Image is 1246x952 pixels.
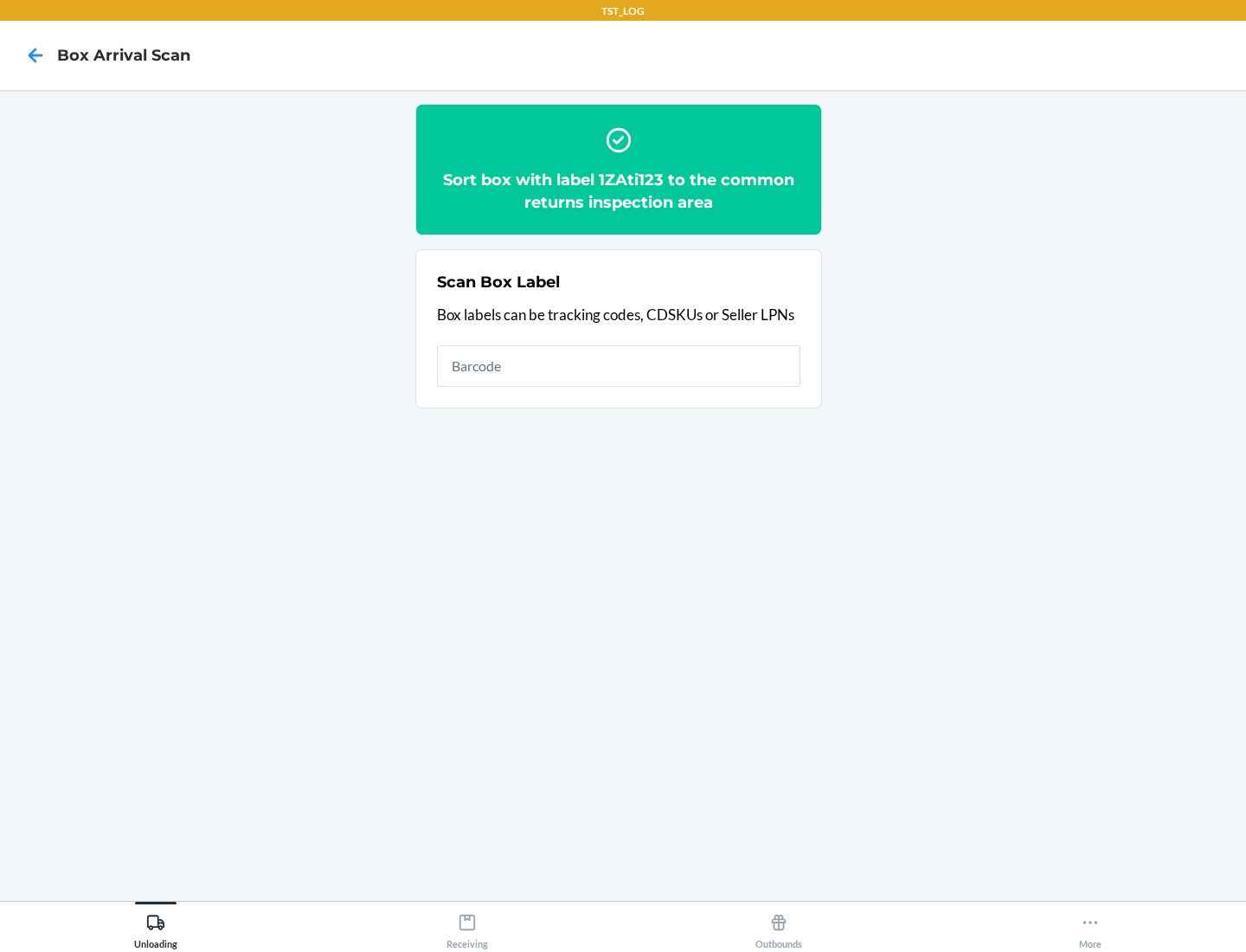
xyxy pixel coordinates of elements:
div: Receiving [446,906,488,949]
h4: Box Arrival Scan [57,44,190,67]
input: Barcode [437,345,800,387]
button: Outbounds [623,902,934,949]
p: TST_LOG [601,3,645,19]
button: Receiving [311,902,623,949]
div: Outbounds [755,906,802,949]
div: More [1079,906,1101,949]
div: Unloading [134,906,177,949]
h2: Scan Box Label [437,271,560,293]
button: More [934,902,1246,949]
p: Box labels can be tracking codes, CDSKUs or Seller LPNs [437,304,800,326]
h2: Sort box with label 1ZAti123 to the common returns inspection area [437,169,800,214]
